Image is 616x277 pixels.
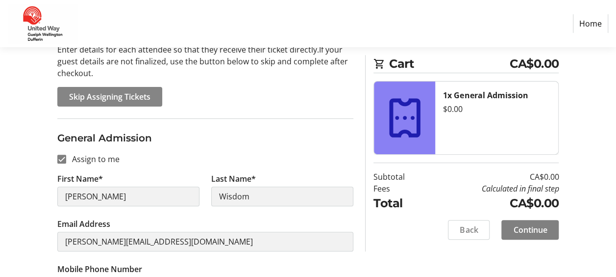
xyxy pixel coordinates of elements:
div: $0.00 [443,103,550,115]
span: Cart [389,55,510,73]
img: United Way Guelph Wellington Dufferin's Logo [8,4,77,43]
td: CA$0.00 [427,194,559,212]
td: CA$0.00 [427,171,559,183]
label: Assign to me [66,153,120,165]
span: Continue [513,224,547,236]
span: Skip Assigning Tickets [69,91,150,103]
p: Enter details for each attendee so that they receive their ticket directly. If your guest details... [57,44,354,79]
td: Fees [373,183,427,194]
label: Last Name* [211,173,256,185]
span: Back [460,224,478,236]
td: Total [373,194,427,212]
button: Continue [501,220,559,240]
button: Back [448,220,490,240]
a: Home [573,14,608,33]
strong: 1x General Admission [443,90,528,101]
td: Calculated in final step [427,183,559,194]
h3: General Admission [57,131,354,145]
label: Mobile Phone Number [57,263,142,275]
label: First Name* [57,173,103,185]
button: Skip Assigning Tickets [57,87,162,107]
span: CA$0.00 [510,55,559,73]
label: Email Address [57,218,110,230]
td: Subtotal [373,171,427,183]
